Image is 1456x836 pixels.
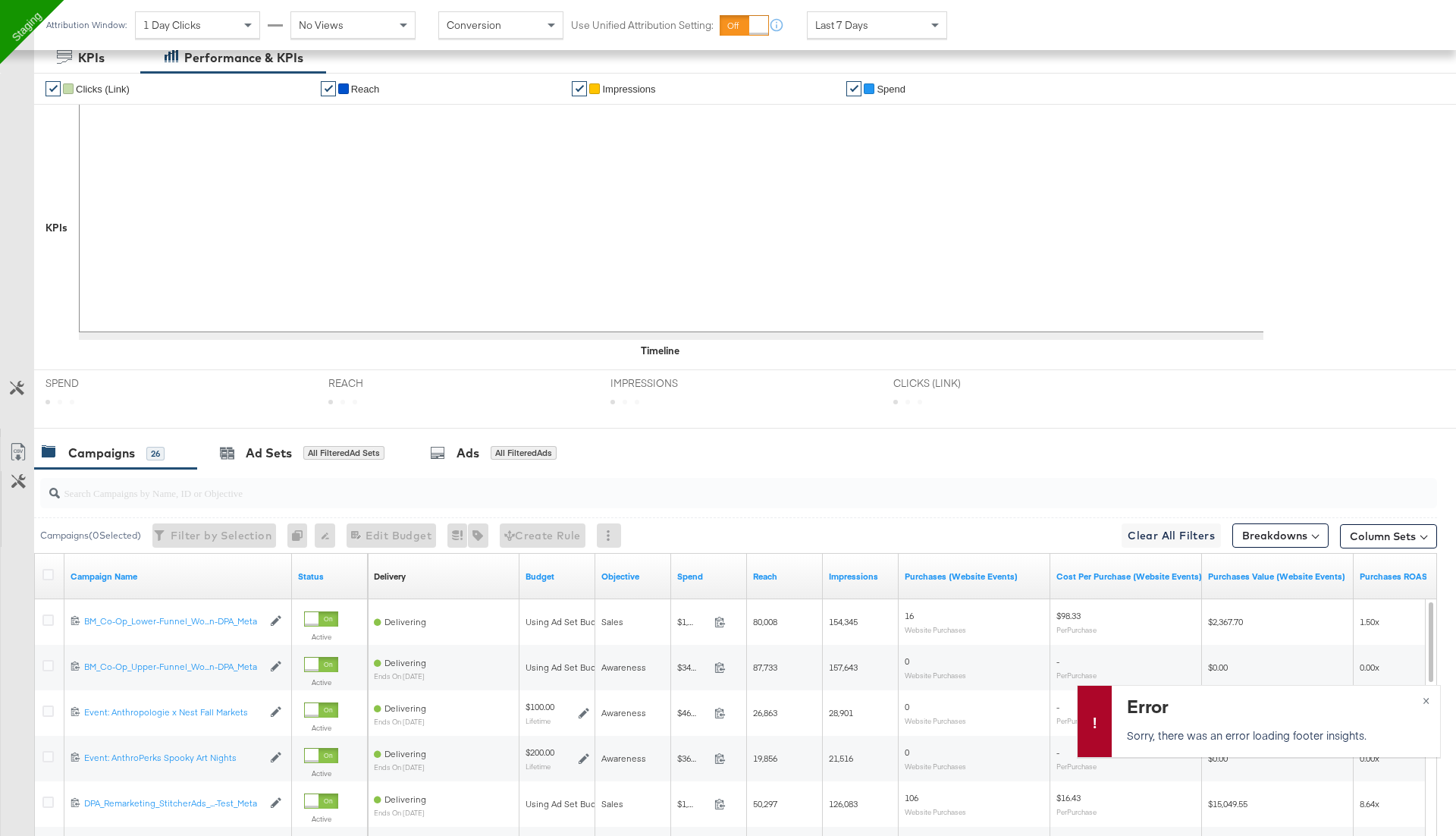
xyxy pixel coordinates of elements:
[321,81,336,96] a: ✔
[299,18,344,32] span: No Views
[143,18,201,32] span: 1 Day Clicks
[1056,701,1059,712] span: -
[298,570,362,583] a: Shows the current state of your Ad Campaign.
[246,445,292,462] div: Ad Sets
[71,570,286,583] a: Your campaign name.
[1360,616,1379,627] span: 1.50x
[1127,728,1421,743] p: Sorry, there was an error loading footer insights.
[84,752,262,764] div: Event: AnthroPerks Spooky Art Nights
[374,570,406,583] div: Delivery
[84,797,262,810] a: DPA_Remarketing_StitcherAds_...-Test_Meta
[40,529,141,542] div: Campaigns ( 0 Selected)
[384,657,426,668] span: Delivering
[447,18,501,32] span: Conversion
[351,83,380,95] span: Reach
[1056,610,1081,621] span: $98.33
[753,798,777,809] span: 50,297
[893,376,1007,391] span: CLICKS (LINK)
[1208,616,1243,627] span: $2,367.70
[905,610,914,621] span: 16
[905,807,966,816] sub: Website Purchases
[84,615,262,628] a: BM_Co-Op_Lower-Funnel_Wo...n-DPA_Meta
[905,762,966,771] sub: Website Purchases
[677,616,708,627] span: $1,573.26
[601,570,665,583] a: Your campaign's objective.
[1122,523,1221,548] button: Clear All Filters
[905,746,909,758] span: 0
[304,768,338,778] label: Active
[526,798,610,810] div: Using Ad Set Budget
[601,707,646,718] span: Awareness
[677,570,741,583] a: The total amount spent to date.
[45,376,159,391] span: SPEND
[1056,716,1097,725] sub: Per Purchase
[287,523,315,548] div: 0
[1340,524,1437,548] button: Column Sets
[491,446,557,460] div: All Filtered Ads
[68,445,135,462] div: Campaigns
[384,616,426,627] span: Delivering
[526,662,610,674] div: Using Ad Set Budget
[905,792,918,803] span: 106
[374,718,426,726] sub: ends on [DATE]
[905,655,909,667] span: 0
[374,809,426,817] sub: ends on [DATE]
[304,632,338,642] label: Active
[146,447,165,460] div: 26
[1128,526,1215,545] span: Clear All Filters
[84,661,262,673] div: BM_Co-Op_Upper-Funnel_Wo...n-DPA_Meta
[526,701,554,713] div: $100.00
[753,753,777,764] span: 19,856
[45,20,127,30] div: Attribution Window:
[905,716,966,725] sub: Website Purchases
[601,753,646,764] span: Awareness
[526,716,551,725] sub: Lifetime
[84,615,262,627] div: BM_Co-Op_Lower-Funnel_Wo...n-DPA_Meta
[677,662,708,673] span: $345.07
[1360,798,1379,809] span: 8.64x
[677,753,708,764] span: $36.58
[526,762,551,771] sub: Lifetime
[846,81,861,96] a: ✔
[1056,792,1081,803] span: $16.43
[1208,570,1348,583] a: The total value of the purchase actions tracked by your Custom Audience pixel on your website aft...
[84,706,262,719] a: Event: Anthropologie x Nest Fall Markets
[457,445,479,462] div: Ads
[677,798,708,809] span: $1,741.93
[610,376,724,391] span: IMPRESSIONS
[184,49,303,67] div: Performance & KPIs
[641,344,679,358] div: Timeline
[304,677,338,687] label: Active
[45,81,61,96] a: ✔
[60,472,1309,501] input: Search Campaigns by Name, ID or Objective
[905,625,966,634] sub: Website Purchases
[571,18,714,33] label: Use Unified Attribution Setting:
[677,707,708,718] span: $46.44
[384,794,426,805] span: Delivering
[1056,671,1097,680] sub: Per Purchase
[1056,746,1059,758] span: -
[1127,693,1421,718] div: Error
[753,662,777,673] span: 87,733
[602,83,655,95] span: Impressions
[304,814,338,824] label: Active
[328,376,442,391] span: REACH
[76,83,130,95] span: Clicks (Link)
[815,18,868,32] span: Last 7 Days
[1360,662,1379,673] span: 0.00x
[905,570,1044,583] a: The number of times a purchase was made tracked by your Custom Audience pixel on your website aft...
[1208,798,1247,809] span: $15,049.55
[829,662,858,673] span: 157,643
[1412,686,1440,713] button: ×
[1056,570,1202,583] a: The average cost for each purchase tracked by your Custom Audience pixel on your website after pe...
[304,723,338,733] label: Active
[829,753,853,764] span: 21,516
[572,81,587,96] a: ✔
[374,763,426,772] sub: ends on [DATE]
[905,701,909,712] span: 0
[1056,625,1097,634] sub: Per Purchase
[1232,523,1329,548] button: Breakdowns
[829,570,893,583] a: The number of times your ad was served. On mobile apps an ad is counted as served the first time ...
[1423,690,1429,708] span: ×
[1056,655,1059,667] span: -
